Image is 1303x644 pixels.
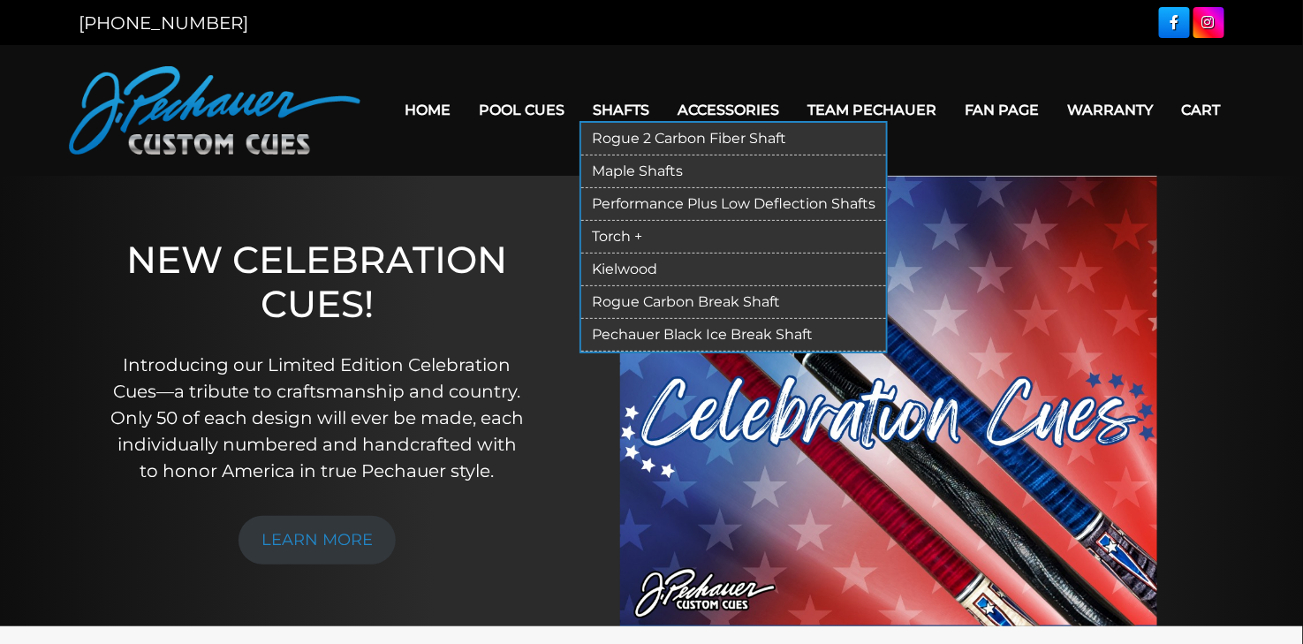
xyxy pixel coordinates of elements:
a: Home [391,87,466,133]
a: Warranty [1054,87,1168,133]
a: Rogue Carbon Break Shaft [581,286,886,319]
a: [PHONE_NUMBER] [80,12,249,34]
a: Torch + [581,221,886,254]
a: Performance Plus Low Deflection Shafts [581,188,886,221]
a: Rogue 2 Carbon Fiber Shaft [581,123,886,155]
a: Kielwood [581,254,886,286]
a: Pechauer Black Ice Break Shaft [581,319,886,352]
a: Pool Cues [466,87,580,133]
a: Cart [1168,87,1235,133]
a: Fan Page [951,87,1054,133]
a: LEARN MORE [239,516,396,564]
a: Maple Shafts [581,155,886,188]
h1: NEW CELEBRATION CUES! [107,238,527,327]
img: Pechauer Custom Cues [69,66,360,155]
p: Introducing our Limited Edition Celebration Cues—a tribute to craftsmanship and country. Only 50 ... [107,352,527,484]
a: Team Pechauer [794,87,951,133]
a: Accessories [664,87,794,133]
a: Shafts [580,87,664,133]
